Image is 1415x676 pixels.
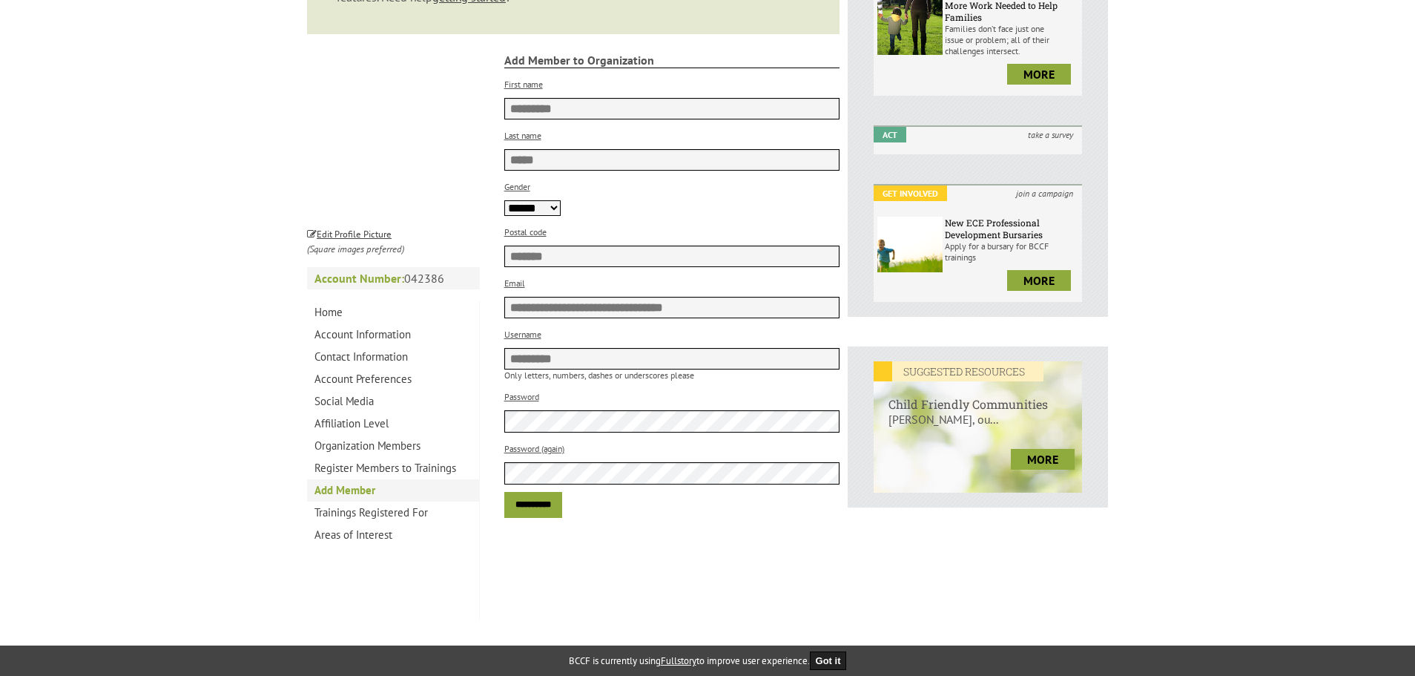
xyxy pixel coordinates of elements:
a: Home [307,301,479,324]
a: Add Member [307,479,479,502]
label: Password (again) [504,443,564,454]
label: Postal code [504,226,547,237]
p: Families don’t face just one issue or problem; all of their challenges intersect. [945,23,1078,56]
a: Register Members to Trainings [307,457,479,479]
em: SUGGESTED RESOURCES [874,361,1043,381]
small: Edit Profile Picture [307,228,392,240]
a: Social Media [307,390,479,413]
a: Contact Information [307,346,479,368]
i: (Square images preferred) [307,243,404,255]
a: Affiliation Level [307,413,479,435]
label: Last name [504,130,541,141]
strong: Account Number: [314,271,404,286]
a: Fullstory [661,654,696,667]
a: Areas of Interest [307,524,479,546]
p: Apply for a bursary for BCCF trainings [945,240,1078,263]
em: Get Involved [874,186,947,201]
h6: Child Friendly Communities [874,381,1082,412]
a: Edit Profile Picture [307,226,392,240]
p: 042386 [307,267,480,289]
a: Account Preferences [307,368,479,390]
label: Gender [504,181,530,192]
button: Got it [810,652,847,670]
p: Only letters, numbers, dashes or underscores please [504,370,840,381]
a: Trainings Registered For [307,502,479,524]
a: Organization Members [307,435,479,457]
a: more [1007,270,1071,291]
i: join a campaign [1007,186,1082,201]
a: more [1011,449,1075,470]
i: take a survey [1019,127,1082,142]
label: Password [504,391,539,402]
a: more [1007,64,1071,85]
label: Email [504,278,525,289]
label: First name [504,79,543,90]
h6: New ECE Professional Development Bursaries [945,217,1078,240]
label: Username [504,329,541,340]
em: Act [874,127,906,142]
strong: Add Member to Organization [504,53,840,68]
p: [PERSON_NAME], ou... [874,412,1082,442]
a: Account Information [307,324,479,346]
